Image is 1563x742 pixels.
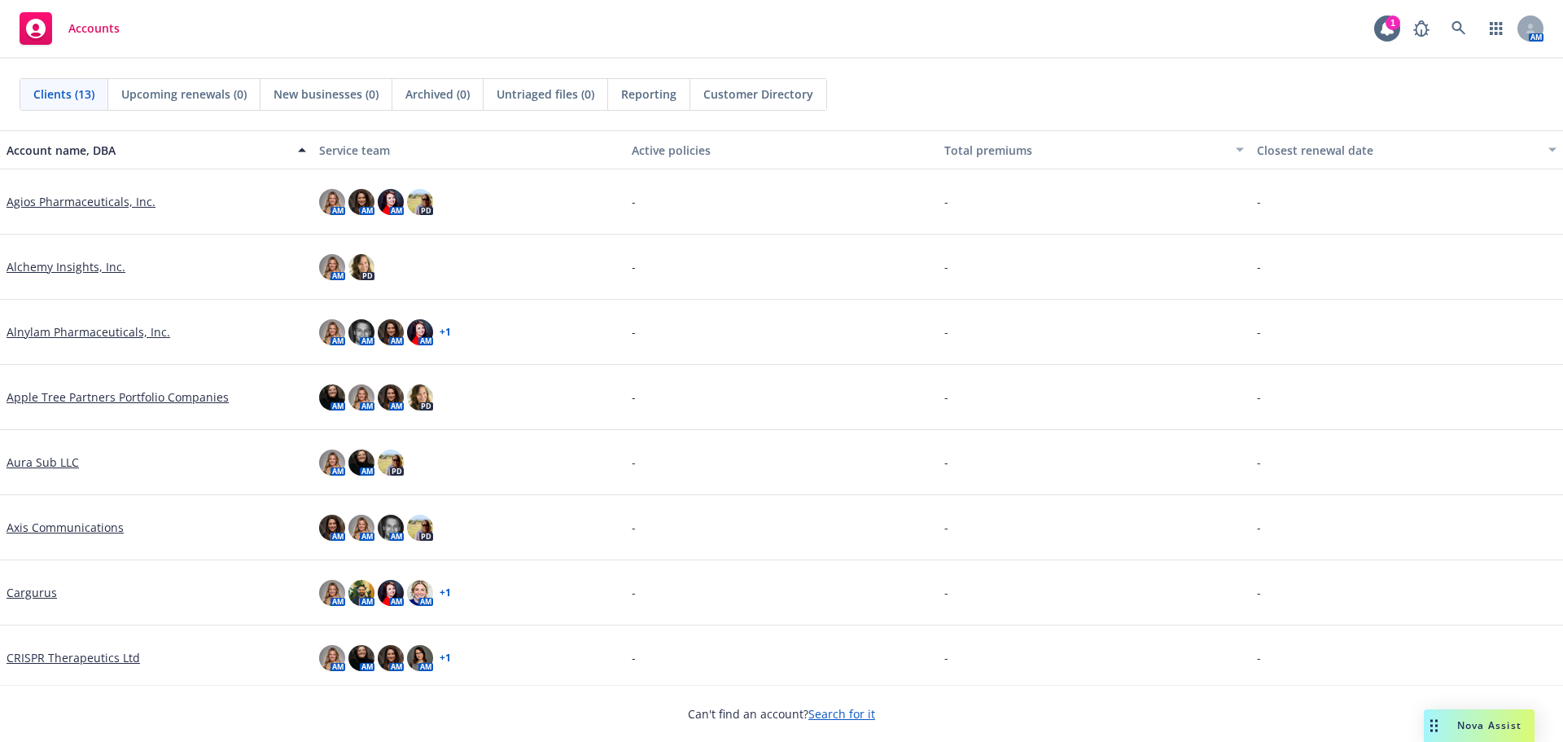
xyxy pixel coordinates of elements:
span: - [632,454,636,471]
span: - [944,584,948,601]
a: Search [1443,12,1475,45]
button: Service team [313,130,625,169]
span: - [632,323,636,340]
div: Total premiums [944,142,1226,159]
img: photo [407,319,433,345]
img: photo [407,189,433,215]
a: Accounts [13,6,126,51]
button: Total premiums [938,130,1250,169]
div: Closest renewal date [1257,142,1539,159]
img: photo [348,645,374,671]
span: Customer Directory [703,86,813,103]
a: + 1 [440,653,451,663]
span: - [1257,193,1261,210]
a: Apple Tree Partners Portfolio Companies [7,389,229,406]
button: Nova Assist [1424,709,1535,742]
span: - [1257,584,1261,601]
a: CRISPR Therapeutics Ltd [7,649,140,666]
span: Archived (0) [405,86,470,103]
a: Aura Sub LLC [7,454,79,471]
span: - [1257,649,1261,666]
img: photo [348,580,374,606]
span: Can't find an account? [688,705,875,722]
div: Service team [319,142,619,159]
button: Active policies [625,130,938,169]
div: 1 [1386,15,1400,30]
span: - [632,389,636,406]
img: photo [378,645,404,671]
a: Cargurus [7,584,57,601]
img: photo [378,515,404,541]
span: Clients (13) [33,86,94,103]
span: - [944,454,948,471]
img: photo [407,384,433,411]
img: photo [378,384,404,411]
span: - [1257,258,1261,275]
a: Search for it [808,706,875,722]
a: Alnylam Pharmaceuticals, Inc. [7,323,170,340]
span: - [1257,323,1261,340]
img: photo [348,450,374,476]
img: photo [407,645,433,671]
span: - [944,258,948,275]
a: + 1 [440,327,451,337]
a: + 1 [440,588,451,598]
span: - [632,584,636,601]
img: photo [407,515,433,541]
span: - [944,519,948,536]
a: Alchemy Insights, Inc. [7,258,125,275]
span: - [944,389,948,406]
img: photo [348,319,374,345]
img: photo [319,189,345,215]
span: Reporting [621,86,676,103]
button: Closest renewal date [1250,130,1563,169]
span: - [632,519,636,536]
span: Upcoming renewals (0) [121,86,247,103]
span: - [944,193,948,210]
img: photo [319,580,345,606]
img: photo [378,450,404,476]
a: Report a Bug [1405,12,1438,45]
img: photo [407,580,433,606]
img: photo [319,515,345,541]
span: - [944,649,948,666]
span: - [1257,389,1261,406]
div: Drag to move [1424,709,1444,742]
img: photo [378,580,404,606]
span: - [1257,454,1261,471]
img: photo [348,189,374,215]
span: Accounts [68,22,120,35]
span: - [632,258,636,275]
span: - [632,193,636,210]
span: - [944,323,948,340]
img: photo [319,254,345,280]
div: Active policies [632,142,931,159]
a: Switch app [1480,12,1513,45]
a: Axis Communications [7,519,124,536]
img: photo [378,319,404,345]
span: New businesses (0) [274,86,379,103]
span: - [1257,519,1261,536]
span: - [632,649,636,666]
img: photo [319,645,345,671]
span: Nova Assist [1457,718,1521,732]
span: Untriaged files (0) [497,86,594,103]
a: Agios Pharmaceuticals, Inc. [7,193,155,210]
img: photo [319,319,345,345]
div: Account name, DBA [7,142,288,159]
img: photo [348,384,374,411]
img: photo [348,515,374,541]
img: photo [319,450,345,476]
img: photo [378,189,404,215]
img: photo [319,384,345,411]
img: photo [348,254,374,280]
